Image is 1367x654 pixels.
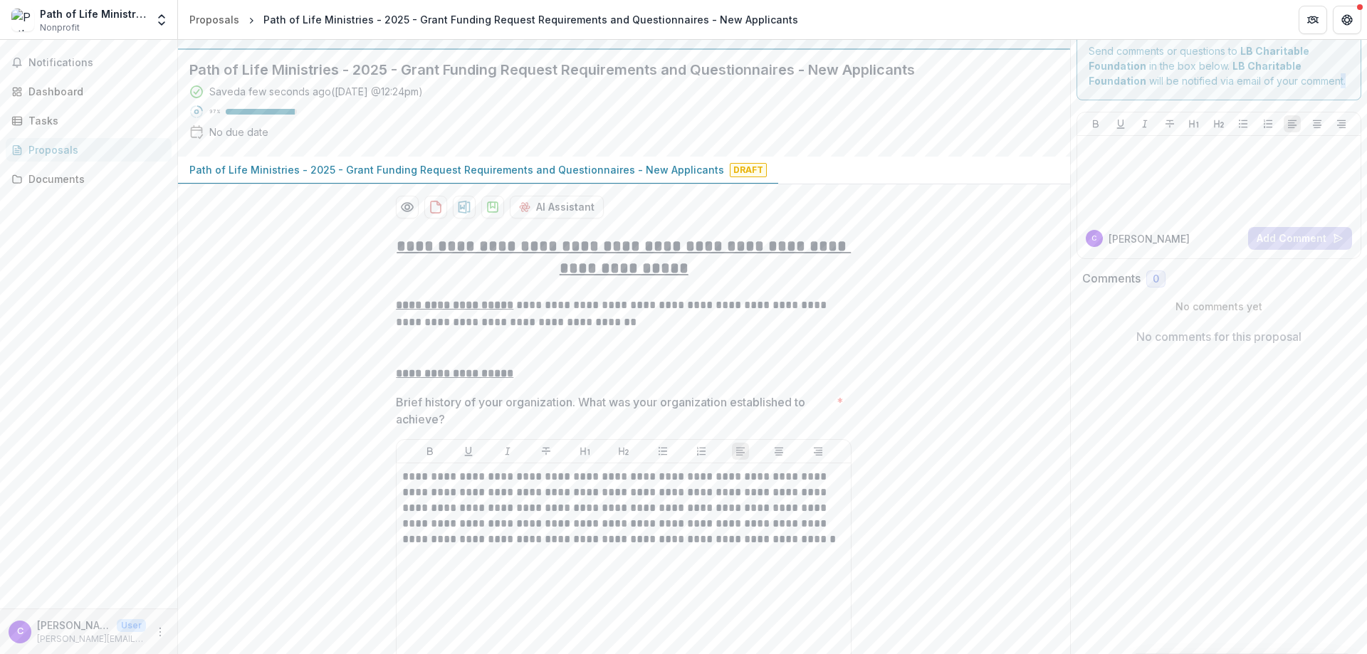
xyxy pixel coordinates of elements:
span: Draft [730,163,767,177]
span: Nonprofit [40,21,80,34]
div: Proposals [28,142,160,157]
div: Send comments or questions to in the box below. will be notified via email of your comment. [1077,31,1362,100]
div: Proposals [189,12,239,27]
button: Heading 1 [1185,115,1203,132]
button: download-proposal [481,196,504,218]
button: Open entity switcher [152,6,172,34]
span: 0 [1153,273,1159,285]
div: Dashboard [28,84,160,99]
button: download-proposal [424,196,447,218]
button: Bold [1087,115,1104,132]
div: Saved a few seconds ago ( [DATE] @ 12:24pm ) [209,84,423,99]
button: More [152,623,169,640]
button: Partners [1299,6,1327,34]
h2: Comments [1082,272,1141,285]
p: [PERSON_NAME] [1109,231,1190,246]
button: Bullet List [1235,115,1252,132]
button: AI Assistant [510,196,604,218]
div: No due date [209,125,268,139]
p: No comments for this proposal [1136,328,1301,345]
button: Ordered List [1259,115,1277,132]
button: Italicize [499,443,516,460]
button: Add Comment [1248,227,1352,250]
p: [PERSON_NAME][EMAIL_ADDRESS][DOMAIN_NAME] [37,633,146,645]
div: Path of Life Ministries - 2025 - Grant Funding Request Requirements and Questionnaires - New Appl... [263,12,798,27]
button: Align Left [732,443,749,460]
button: Align Left [1284,115,1301,132]
a: Documents [6,167,172,191]
h2: Path of Life Ministries - 2025 - Grant Funding Request Requirements and Questionnaires - New Appl... [189,61,1036,78]
a: Proposals [184,9,245,30]
a: Tasks [6,109,172,132]
button: Underline [1112,115,1129,132]
div: Chris [1091,235,1096,242]
div: Chris [17,627,23,636]
button: Align Center [1309,115,1326,132]
a: Dashboard [6,80,172,103]
button: Align Right [1333,115,1350,132]
button: Italicize [1136,115,1153,132]
p: Path of Life Ministries - 2025 - Grant Funding Request Requirements and Questionnaires - New Appl... [189,162,724,177]
button: Align Right [810,443,827,460]
button: Strike [538,443,555,460]
img: Path of Life Ministries [11,9,34,31]
p: 97 % [209,107,220,117]
a: Proposals [6,138,172,162]
div: Path of Life Ministries [40,6,146,21]
button: Heading 2 [1210,115,1227,132]
nav: breadcrumb [184,9,804,30]
button: Align Center [770,443,787,460]
p: Brief history of your organization. What was your organization established to achieve? [396,394,831,428]
p: User [117,619,146,632]
button: Strike [1161,115,1178,132]
div: Tasks [28,113,160,128]
button: download-proposal [453,196,476,218]
button: Preview 24a69cb7-d369-4cb5-91a6-d7eda8d25c86-0.pdf [396,196,419,218]
button: Notifications [6,51,172,74]
button: Bullet List [654,443,671,460]
p: No comments yet [1082,299,1356,314]
p: [PERSON_NAME] [37,618,111,633]
button: Heading 1 [577,443,594,460]
button: Bold [421,443,439,460]
button: Ordered List [693,443,710,460]
span: Notifications [28,57,166,69]
button: Underline [460,443,477,460]
button: Get Help [1333,6,1361,34]
button: Heading 2 [615,443,632,460]
div: Documents [28,172,160,186]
